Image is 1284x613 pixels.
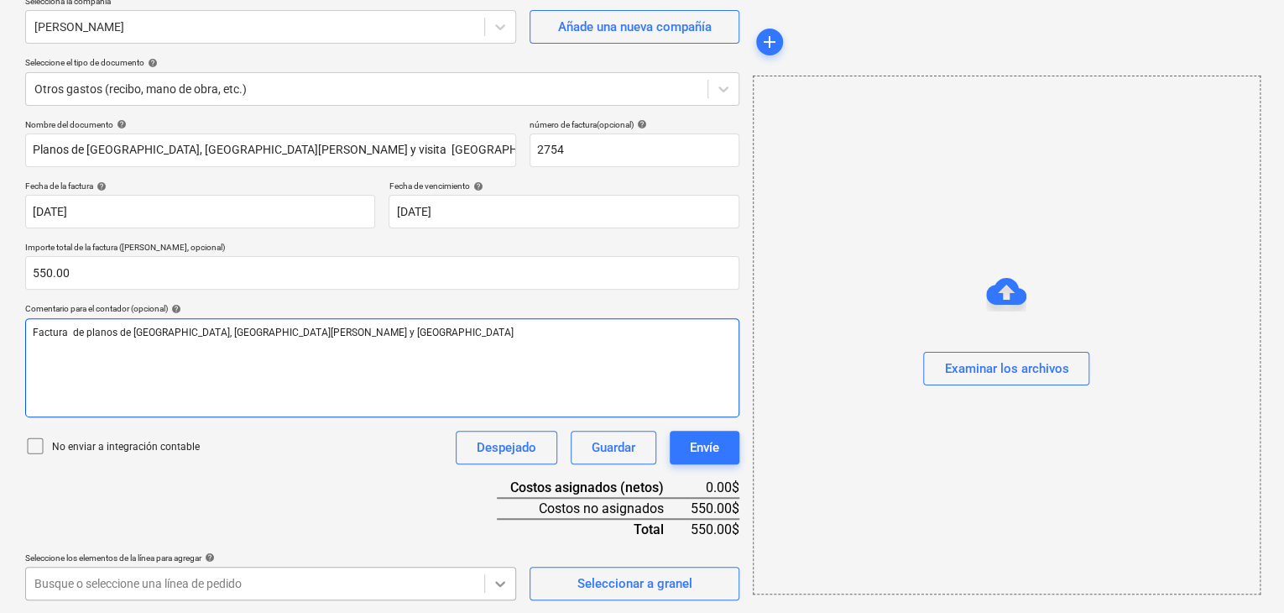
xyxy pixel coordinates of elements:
[93,181,107,191] span: help
[592,437,635,458] div: Guardar
[25,181,375,191] div: Fecha de la factura
[25,256,739,290] input: Importe total de la factura (coste neto, opcional)
[25,553,516,563] div: Seleccione los elementos de la línea para agregar
[25,57,739,68] div: Seleccione el tipo de documento
[52,440,200,454] p: No enviar a integración contable
[25,242,739,256] p: Importe total de la factura ([PERSON_NAME], opcional)
[1200,532,1284,613] div: Widget de chat
[201,553,215,563] span: help
[168,304,181,314] span: help
[113,119,127,129] span: help
[530,10,739,44] button: Añade una nueva compañía
[557,16,711,38] div: Añade una nueva compañía
[497,519,691,539] div: Total
[25,119,516,130] div: Nombre del documento
[144,58,158,68] span: help
[691,478,739,498] div: 0.00$
[670,431,739,464] button: Envíe
[456,431,557,464] button: Despejado
[497,498,691,519] div: Costos no asignados
[25,195,375,228] input: Fecha de factura no especificada
[469,181,483,191] span: help
[25,134,516,167] input: Nombre del documento
[634,119,647,129] span: help
[530,134,739,167] input: número de factura
[577,573,692,595] div: Seleccionar a granel
[691,519,739,539] div: 550.00$
[477,437,536,458] div: Despejado
[759,32,780,52] span: add
[389,181,739,191] div: Fecha de vencimiento
[530,567,739,600] button: Seleccionar a granel
[389,195,739,228] input: Fecha de vencimiento no especificada
[33,327,514,338] span: Factura de planos de [GEOGRAPHIC_DATA], [GEOGRAPHIC_DATA][PERSON_NAME] y [GEOGRAPHIC_DATA]
[497,478,691,498] div: Costos asignados (netos)
[691,498,739,519] div: 550.00$
[944,358,1068,380] div: Examinar los archivos
[1200,532,1284,613] iframe: Chat Widget
[923,352,1089,385] button: Examinar los archivos
[25,303,739,314] div: Comentario para el contador (opcional)
[753,76,1261,595] div: Examinar los archivos
[571,431,656,464] button: Guardar
[690,437,719,458] div: Envíe
[530,119,739,130] div: número de factura (opcional)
